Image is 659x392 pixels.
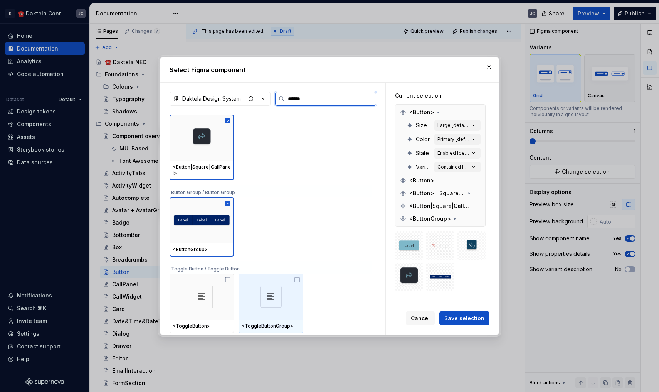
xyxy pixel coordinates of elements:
span: Size [416,122,427,129]
div: Current selection [395,92,486,100]
h2: Select Figma component [170,65,489,74]
span: Cancel [411,314,430,322]
div: Contained [default] [437,164,470,170]
span: <Button> | Square | FulltextSearchResult [409,189,465,197]
div: Enabled [default] [437,150,470,156]
button: Save selection [439,311,489,325]
div: <ButtonGroup> [397,213,484,225]
button: Large [default] [434,120,481,131]
div: <Button> [397,174,484,187]
div: Button Group / Button Group [170,185,372,197]
span: Save selection [444,314,484,322]
div: <Button|Square|CallPanel> [397,200,484,212]
button: Daktela Design System [170,92,271,106]
div: <ToggleButtonGroup> [242,323,300,329]
div: Large [default] [437,122,470,128]
span: Variant [416,163,431,171]
button: Contained [default] [434,162,481,172]
div: Daktela Design System [182,95,241,103]
button: Enabled [default] [434,148,481,159]
span: <Button> [409,108,434,116]
div: <Button|Square|CallPanel> [173,164,231,176]
span: <Button> [409,177,434,184]
span: <Button|Square|CallPanel> [409,202,472,210]
div: Toggle Button / Toggle Button [170,261,372,274]
span: State [416,149,429,157]
span: Color [416,135,430,143]
div: <ButtonGroup> [173,247,231,253]
span: <ButtonGroup> [409,215,451,223]
div: Primary [default] [437,136,470,142]
div: <ToggleButton> [173,323,231,329]
div: <Button> [397,106,484,118]
div: <Button> | Square | FulltextSearchResult [397,187,484,199]
button: Primary [default] [434,134,481,145]
button: Cancel [406,311,435,325]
